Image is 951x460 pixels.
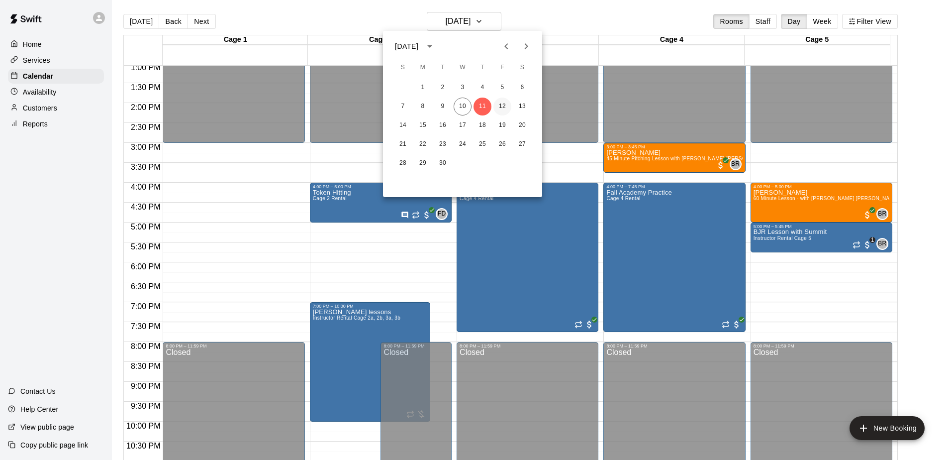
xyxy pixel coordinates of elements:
[434,98,452,115] button: 9
[513,135,531,153] button: 27
[421,38,438,55] button: calendar view is open, switch to year view
[414,116,432,134] button: 15
[414,98,432,115] button: 8
[395,41,418,52] div: [DATE]
[513,58,531,78] span: Saturday
[434,58,452,78] span: Tuesday
[493,79,511,97] button: 5
[414,135,432,153] button: 22
[513,98,531,115] button: 13
[513,79,531,97] button: 6
[394,58,412,78] span: Sunday
[493,58,511,78] span: Friday
[493,98,511,115] button: 12
[513,116,531,134] button: 20
[454,98,472,115] button: 10
[394,98,412,115] button: 7
[454,116,472,134] button: 17
[496,36,516,56] button: Previous month
[474,58,491,78] span: Thursday
[454,135,472,153] button: 24
[414,154,432,172] button: 29
[474,116,491,134] button: 18
[394,116,412,134] button: 14
[474,79,491,97] button: 4
[434,154,452,172] button: 30
[434,79,452,97] button: 2
[474,98,491,115] button: 11
[434,135,452,153] button: 23
[414,79,432,97] button: 1
[454,58,472,78] span: Wednesday
[454,79,472,97] button: 3
[434,116,452,134] button: 16
[394,154,412,172] button: 28
[474,135,491,153] button: 25
[516,36,536,56] button: Next month
[493,116,511,134] button: 19
[493,135,511,153] button: 26
[414,58,432,78] span: Monday
[394,135,412,153] button: 21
